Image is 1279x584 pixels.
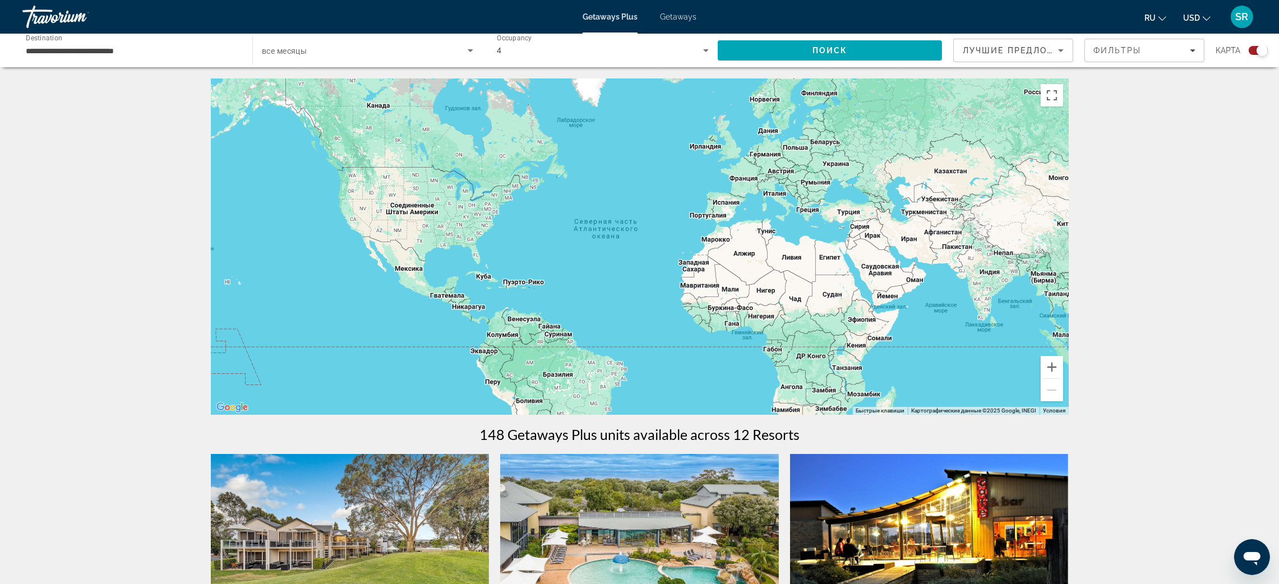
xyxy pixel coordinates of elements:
[963,46,1082,55] span: Лучшие предложения
[856,407,904,415] button: Быстрые клавиши
[1236,11,1249,22] span: SR
[1183,10,1211,26] button: Change currency
[26,34,62,42] span: Destination
[26,44,238,58] input: Select destination
[497,46,501,55] span: 4
[214,400,251,415] img: Google
[1234,539,1270,575] iframe: Кнопка запуска окна обмена сообщениями
[1041,379,1063,401] button: Уменьшить
[1144,13,1156,22] span: ru
[479,426,800,443] h1: 148 Getaways Plus units available across 12 Resorts
[1041,356,1063,378] button: Увеличить
[911,407,1036,414] span: Картографические данные ©2025 Google, INEGI
[1043,407,1065,414] a: Условия (ссылка откроется в новой вкладке)
[1041,84,1063,106] button: Включить полноэкранный режим
[1084,39,1204,62] button: Filters
[812,46,848,55] span: Поиск
[660,12,696,21] a: Getaways
[214,400,251,415] a: Открыть эту область в Google Картах (в новом окне)
[22,2,135,31] a: Travorium
[718,40,942,61] button: Search
[963,44,1064,57] mat-select: Sort by
[1216,43,1240,58] span: карта
[1183,13,1200,22] span: USD
[1144,10,1166,26] button: Change language
[1227,5,1257,29] button: User Menu
[1093,46,1142,55] span: Фильтры
[583,12,638,21] a: Getaways Plus
[497,35,532,43] span: Occupancy
[262,47,307,55] span: все месяцы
